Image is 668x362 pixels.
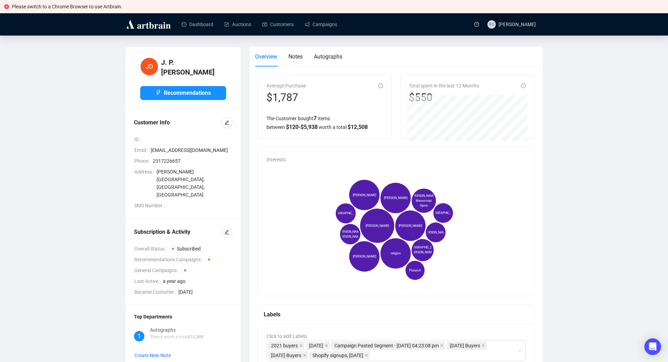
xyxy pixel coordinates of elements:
span: Total spent in the last 12 Months [409,83,479,88]
span: close [482,344,485,347]
span: Recommendations Campaigns [134,256,205,263]
div: Customer Info [134,118,221,127]
span: Shopify signups, January 2, 2024 [309,351,370,360]
a: question-circle [470,13,483,35]
span: 1 [137,331,141,341]
h4: J. P. [PERSON_NAME] [161,57,226,77]
span: General Campaigns [134,267,181,274]
div: Open Intercom Messenger [644,338,661,355]
span: 2317226657 [153,157,232,165]
div: $1,787 [267,91,306,104]
span: edit [224,230,229,234]
a: Campaigns [305,15,337,33]
div: Please switch to a Chrome Browser to use Artbrain. [12,3,664,10]
span: close [325,344,328,347]
span: [DEMOGRAPHIC_DATA][PERSON_NAME] [406,245,439,255]
span: Click to add Labels [267,333,307,339]
span: Notes [288,53,303,60]
span: Overall Status [134,245,169,253]
div: Labels [264,310,528,319]
a: Dashboard [182,15,213,33]
span: close [299,344,303,347]
span: 7 [313,115,317,122]
span: [DEMOGRAPHIC_DATA] [427,211,459,216]
span: [PERSON_NAME][GEOGRAPHIC_DATA], [GEOGRAPHIC_DATA], [GEOGRAPHIC_DATA] [157,168,232,199]
span: [PERSON_NAME] [366,223,389,228]
span: Average Purchase [267,83,306,88]
span: Campaign Pasted Segment - [DATE] 04:23:08 pm [334,342,439,349]
span: thunderbolt [156,90,161,95]
span: info-circle [521,83,526,88]
span: Became Customer [134,288,178,296]
span: [PERSON_NAME] [499,22,536,27]
div: The Customer bought Items between worth a total [267,114,383,131]
button: Create New Note [134,350,171,361]
span: a year ago [163,277,232,285]
span: Shopify signups, [DATE] [312,352,363,359]
span: Email [134,146,151,154]
span: [DEMOGRAPHIC_DATA] [329,211,362,216]
span: [PERSON_NAME] [353,193,376,198]
span: Plutarch [409,268,421,273]
span: [DATE] [309,342,323,349]
span: $ 12,508 [188,334,204,339]
span: close [303,354,306,357]
span: [DATE] Buyers [450,342,480,349]
span: edit [224,120,229,125]
span: [PERSON_NAME] [PERSON_NAME] [339,229,362,239]
span: Address [134,168,157,199]
span: ID [134,136,143,143]
div: $550 [409,91,479,104]
a: Auctions [224,15,251,33]
span: [EMAIL_ADDRESS][DOMAIN_NAME] [151,146,232,154]
span: close-circle [4,4,9,9]
span: Last Active [134,277,163,285]
span: [PERSON_NAME] [399,223,422,228]
span: 7 [150,334,152,339]
span: Subscribed [177,246,201,252]
span: SMS Number [134,202,167,209]
button: Recommendations [140,86,226,100]
span: [PERSON_NAME] [353,254,376,259]
span: Recommendations [164,88,211,97]
span: [PERSON_NAME] [424,230,447,235]
span: Autographs [314,53,342,60]
span: Campaign Pasted Segment - 27 May 2021 04:23:08 pm [331,341,445,350]
span: Overview [255,53,277,60]
span: [DATE] [178,288,232,296]
span: Phone [134,157,153,165]
span: JD [145,62,153,71]
span: $ 12,508 [348,124,368,130]
span: close [365,354,368,357]
span: question-circle [474,22,479,27]
div: Subscription & Activity [134,228,221,236]
span: info-circle [378,83,383,88]
img: logo [125,19,172,30]
span: Interests [267,157,286,162]
span: RG [489,21,495,28]
span: religion [391,251,401,256]
span: [DATE] Buyers [271,352,301,359]
span: $ 120 - $ 5,938 [286,124,318,130]
span: May 26 [306,341,330,350]
span: February 1 2023 Buyers [447,341,487,350]
a: Customers [262,15,294,33]
span: [PERSON_NAME] [384,195,407,200]
span: Create New Note [134,353,171,358]
span: 2021 buyers [268,341,304,350]
span: [PERSON_NAME] Manuscript Hymn [412,193,436,208]
div: Autographs [150,326,204,334]
p: Items worth a total [150,334,204,340]
span: November 29, 2023 Buyers [268,351,308,360]
div: Top Departments [134,313,232,321]
span: 2021 buyers [271,342,298,349]
span: close [440,344,444,347]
